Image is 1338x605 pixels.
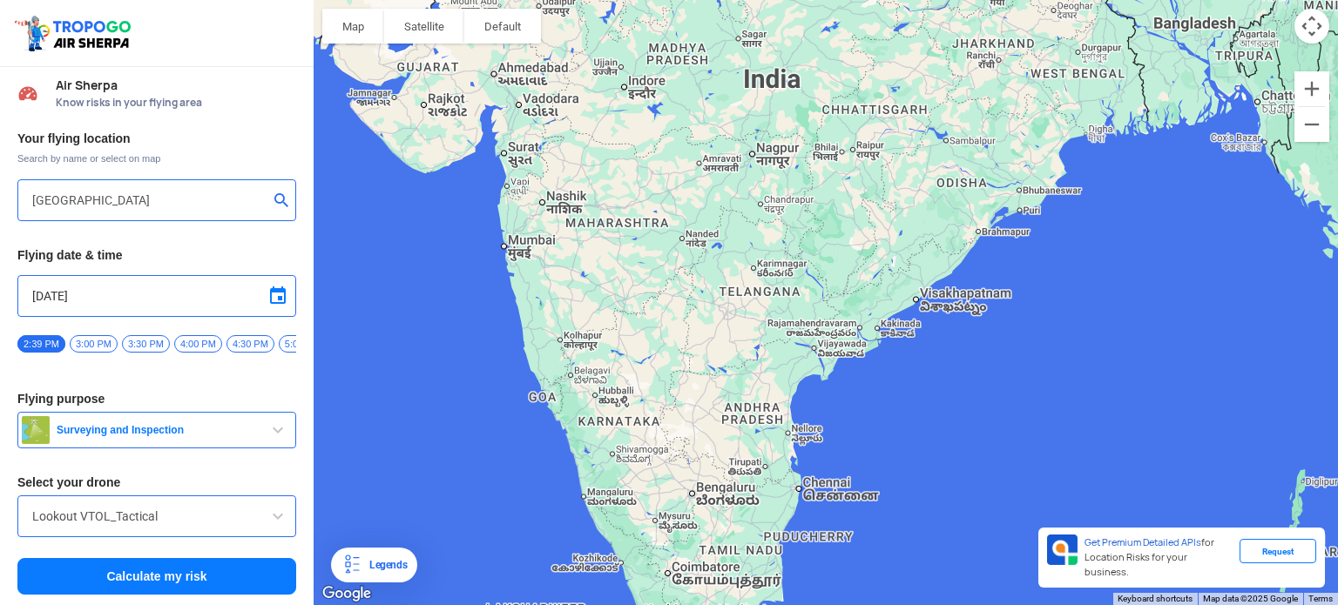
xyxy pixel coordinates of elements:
button: Show street map [322,9,384,44]
button: Show satellite imagery [384,9,464,44]
span: Search by name or select on map [17,151,296,165]
button: Keyboard shortcuts [1118,593,1193,605]
button: Zoom out [1294,107,1329,142]
span: 2:39 PM [17,335,65,353]
h3: Flying purpose [17,393,296,405]
img: Premium APIs [1047,534,1078,565]
h3: Select your drone [17,476,296,488]
span: 4:00 PM [174,335,222,353]
div: Request [1240,539,1316,563]
img: Google [318,582,375,605]
input: Search your flying location [32,190,268,211]
button: Calculate my risk [17,558,296,595]
span: Surveying and Inspection [50,423,267,437]
span: 3:00 PM [70,335,118,353]
div: for Location Risks for your business. [1078,534,1240,581]
a: Terms [1308,594,1333,603]
button: Map camera controls [1294,9,1329,44]
a: Open this area in Google Maps (opens a new window) [318,582,375,605]
h3: Your flying location [17,132,296,145]
button: Surveying and Inspection [17,412,296,448]
span: Know risks in your flying area [56,96,296,110]
div: Legends [362,555,407,575]
input: Select Date [32,286,281,306]
img: Risk Scores [17,83,38,104]
h3: Flying date & time [17,249,296,261]
button: Zoom in [1294,71,1329,106]
img: ic_tgdronemaps.svg [13,13,137,53]
img: Legends [341,555,362,575]
span: Map data ©2025 Google [1203,594,1298,603]
span: 4:30 PM [226,335,274,353]
span: Get Premium Detailed APIs [1085,536,1201,548]
img: survey.png [22,416,50,444]
span: 3:30 PM [122,335,170,353]
span: Air Sherpa [56,78,296,92]
span: 5:00 PM [279,335,327,353]
input: Search by name or Brand [32,506,281,527]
